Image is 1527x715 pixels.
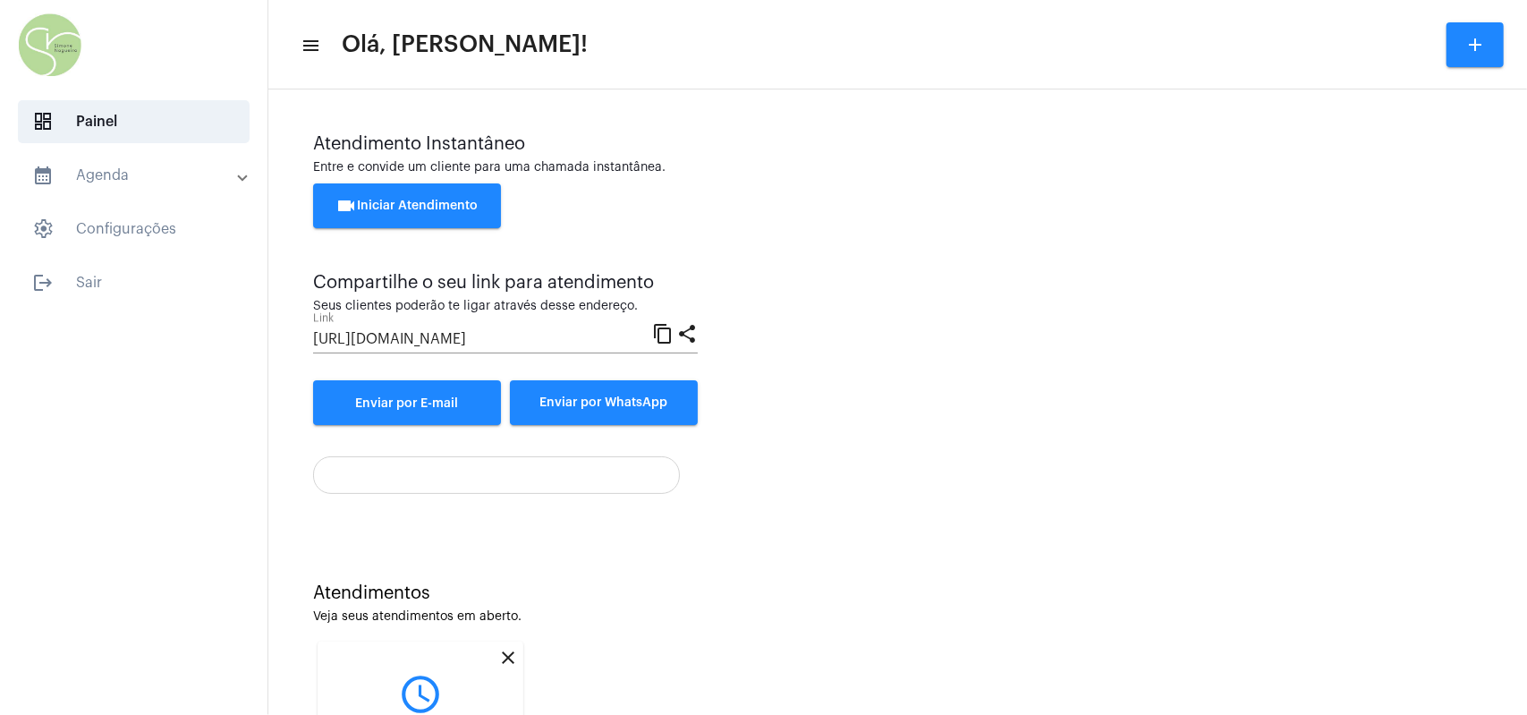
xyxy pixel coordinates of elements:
[313,161,1482,174] div: Entre e convide um cliente para uma chamada instantânea.
[336,200,479,212] span: Iniciar Atendimento
[32,165,54,186] mat-icon: sidenav icon
[32,165,239,186] mat-panel-title: Agenda
[301,35,318,56] mat-icon: sidenav icon
[313,583,1482,603] div: Atendimentos
[313,134,1482,154] div: Atendimento Instantâneo
[313,300,698,313] div: Seus clientes poderão te ligar através desse endereço.
[313,183,501,228] button: Iniciar Atendimento
[14,9,86,81] img: 6c98f6a9-ac7b-6380-ee68-2efae92deeed.jpg
[652,322,674,344] mat-icon: content_copy
[510,380,698,425] button: Enviar por WhatsApp
[313,610,1482,624] div: Veja seus atendimentos em aberto.
[18,100,250,143] span: Painel
[1464,34,1486,55] mat-icon: add
[313,273,698,293] div: Compartilhe o seu link para atendimento
[313,380,501,425] a: Enviar por E-mail
[32,272,54,294] mat-icon: sidenav icon
[336,195,358,217] mat-icon: videocam
[32,111,54,132] span: sidenav icon
[676,322,698,344] mat-icon: share
[497,647,519,668] mat-icon: close
[18,208,250,251] span: Configurações
[356,397,459,410] span: Enviar por E-mail
[11,154,267,197] mat-expansion-panel-header: sidenav iconAgenda
[32,218,54,240] span: sidenav icon
[342,30,588,59] span: Olá, [PERSON_NAME]!
[540,396,668,409] span: Enviar por WhatsApp
[18,261,250,304] span: Sair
